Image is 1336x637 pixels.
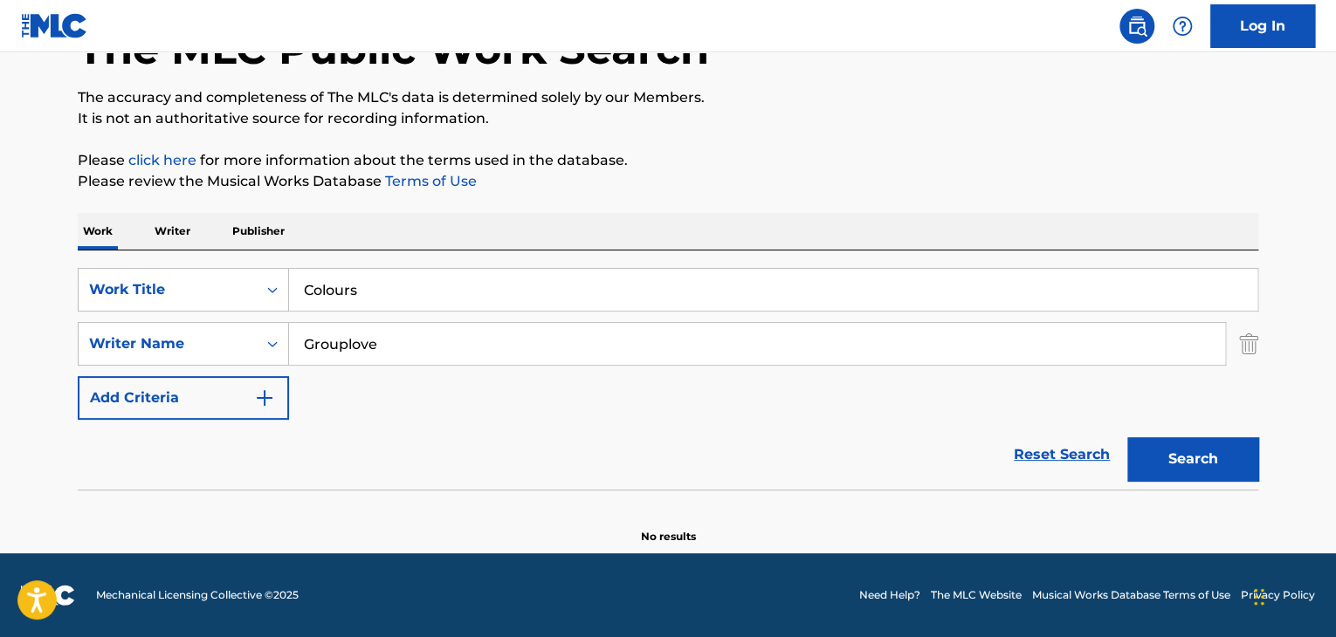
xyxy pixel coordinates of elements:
[128,152,196,168] a: click here
[1126,16,1147,37] img: search
[21,585,75,606] img: logo
[78,108,1258,129] p: It is not an authoritative source for recording information.
[78,87,1258,108] p: The accuracy and completeness of The MLC's data is determined solely by our Members.
[149,213,196,250] p: Writer
[78,213,118,250] p: Work
[1254,571,1264,623] div: Drag
[1239,322,1258,366] img: Delete Criterion
[96,587,299,603] span: Mechanical Licensing Collective © 2025
[89,279,246,300] div: Work Title
[227,213,290,250] p: Publisher
[1210,4,1315,48] a: Log In
[254,387,275,408] img: 9d2ae6d4665cec9f34b9.svg
[931,587,1022,603] a: The MLC Website
[78,376,289,420] button: Add Criteria
[1032,587,1230,603] a: Musical Works Database Terms of Use
[21,13,88,38] img: MLC Logo
[78,171,1258,192] p: Please review the Musical Works Database
[1127,437,1258,481] button: Search
[1005,435,1119,474] a: Reset Search
[1165,9,1200,44] div: Help
[382,173,477,189] a: Terms of Use
[1119,9,1154,44] a: Public Search
[78,150,1258,171] p: Please for more information about the terms used in the database.
[89,333,246,354] div: Writer Name
[1172,16,1193,37] img: help
[78,268,1258,490] form: Search Form
[1241,587,1315,603] a: Privacy Policy
[641,508,696,545] p: No results
[1249,553,1336,637] iframe: Chat Widget
[859,587,920,603] a: Need Help?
